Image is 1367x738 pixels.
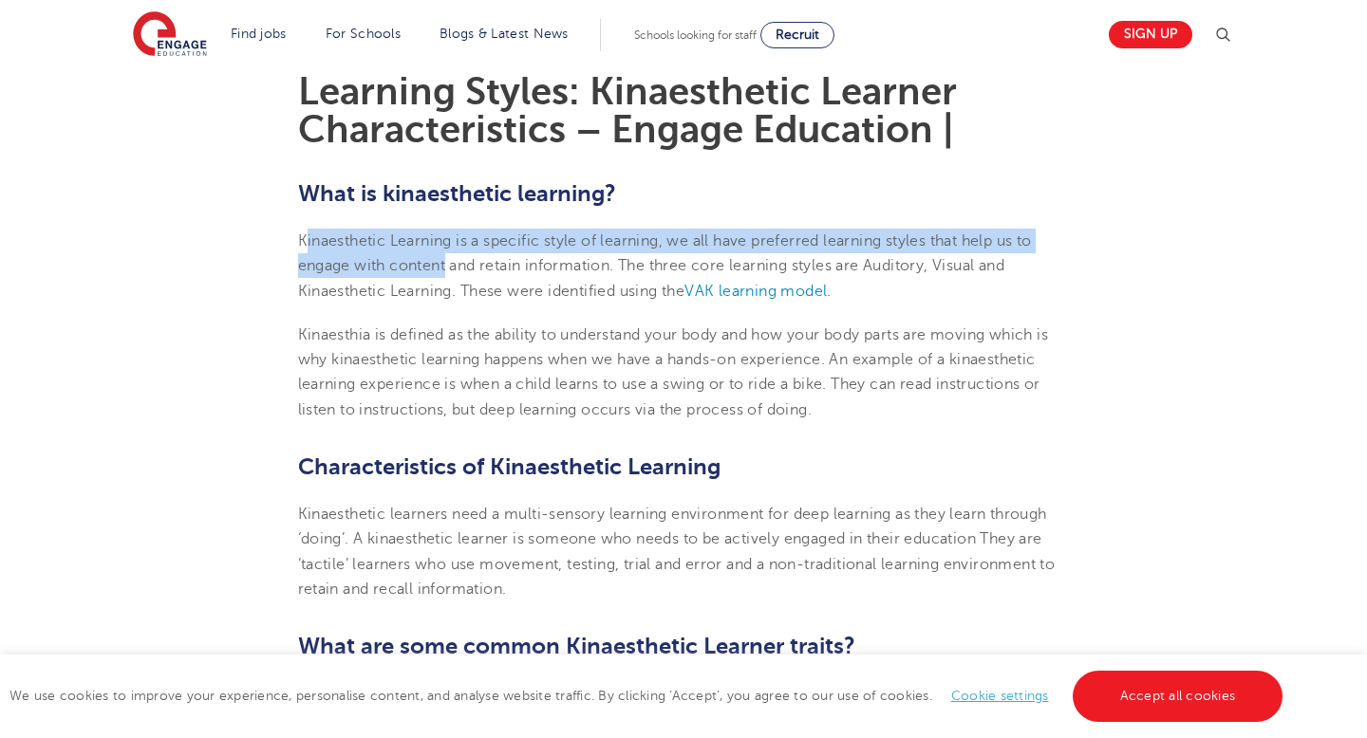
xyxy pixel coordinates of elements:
a: Accept all cookies [1073,671,1283,722]
span: Kinaesthetic learners need a multi-sensory learning environment for deep learning as they learn t... [298,506,1056,598]
span: inaesthetic learning happens when we have a hands-on experience. An example of a kinaesthetic lea... [298,351,1040,418]
span: We use cookies to improve your experience, personalise content, and analyse website traffic. By c... [9,689,1287,703]
span: Kinaesthia is defined as the ability to understand your body and how your body parts are moving w... [298,326,1049,368]
a: Cookie settings [951,689,1049,703]
span: What are some common Kinaesthetic Learner traits? [298,633,855,659]
a: Recruit [760,22,834,48]
a: VAK learning model [684,283,827,300]
span: These were identified using the [460,283,684,300]
a: For Schools [326,27,401,41]
a: Sign up [1109,21,1192,48]
h1: Learning Styles: Kinaesthetic Learner Characteristics – Engage Education | [298,73,1070,149]
span: . [827,283,831,300]
a: Blogs & Latest News [440,27,569,41]
span: Schools looking for staff [634,28,757,42]
a: Find jobs [231,27,287,41]
span: Recruit [776,28,819,42]
img: Engage Education [133,11,207,59]
b: Characteristics of Kinaesthetic Learning [298,453,721,480]
span: Kinaesthetic Learning is a specific style of learning, we all have preferred learning styles that... [298,232,1032,300]
h2: What is kinaesthetic learning? [298,177,1070,210]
